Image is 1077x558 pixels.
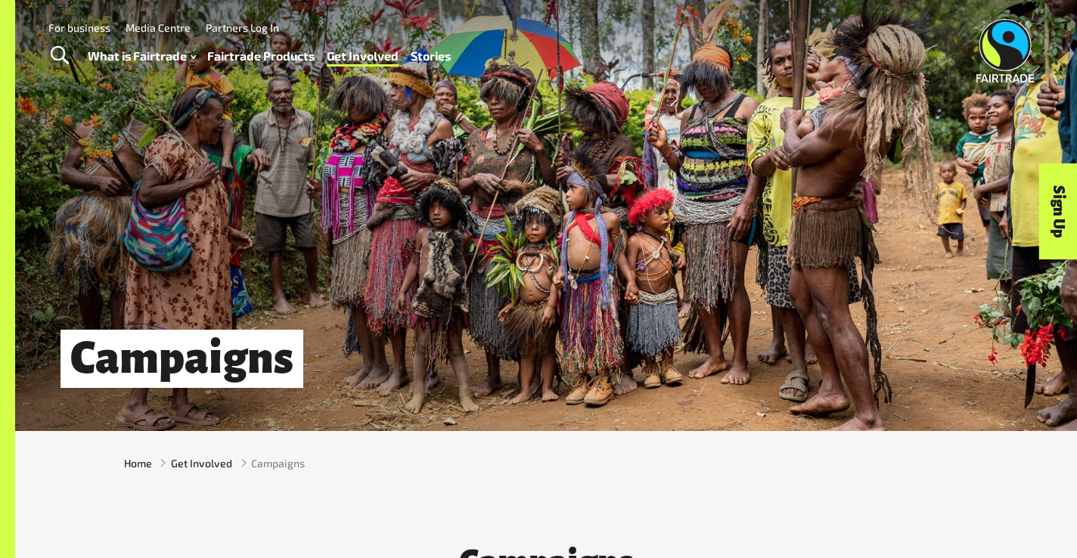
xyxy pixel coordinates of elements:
[41,37,78,75] a: Toggle Search
[88,45,196,67] a: What is Fairtrade
[207,45,315,67] a: Fairtrade Products
[327,45,399,67] a: Get Involved
[48,21,110,34] a: For business
[976,19,1035,82] img: Fairtrade Australia New Zealand logo
[251,455,305,471] span: Campaigns
[126,21,191,34] a: Media Centre
[206,21,279,34] a: Partners Log In
[124,455,152,471] a: Home
[171,455,232,471] a: Get Involved
[411,45,451,67] a: Stories
[61,330,303,388] h1: Campaigns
